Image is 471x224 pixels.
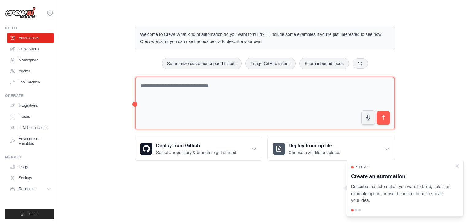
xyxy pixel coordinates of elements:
a: Traces [7,112,54,122]
a: Integrations [7,101,54,110]
span: Resources [19,187,36,191]
button: Summarize customer support tickets [162,58,242,69]
div: Manage [5,155,54,160]
button: Triage GitHub issues [245,58,296,69]
span: Step 1 [356,165,369,170]
a: Automations [7,33,54,43]
button: Score inbound leads [299,58,349,69]
button: Resources [7,184,54,194]
button: Close walkthrough [455,164,460,168]
button: Logout [5,209,54,219]
h3: Create an automation [351,172,451,181]
h3: Deploy from zip file [289,142,340,149]
img: Logo [5,7,36,19]
iframe: Chat Widget [440,195,471,224]
div: Build [5,26,54,31]
a: Tool Registry [7,77,54,87]
a: Marketplace [7,55,54,65]
a: Agents [7,66,54,76]
a: Environment Variables [7,134,54,149]
h3: Deploy from Github [156,142,237,149]
a: Crew Studio [7,44,54,54]
a: Usage [7,162,54,172]
span: Logout [27,211,39,216]
p: Select a repository & branch to get started. [156,149,237,156]
p: Describe the automation you want to build, select an example option, or use the microphone to spe... [351,183,451,204]
a: Settings [7,173,54,183]
p: Welcome to Crew! What kind of automation do you want to build? I'll include some examples if you'... [140,31,390,45]
p: Choose a zip file to upload. [289,149,340,156]
div: Operate [5,93,54,98]
a: LLM Connections [7,123,54,133]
